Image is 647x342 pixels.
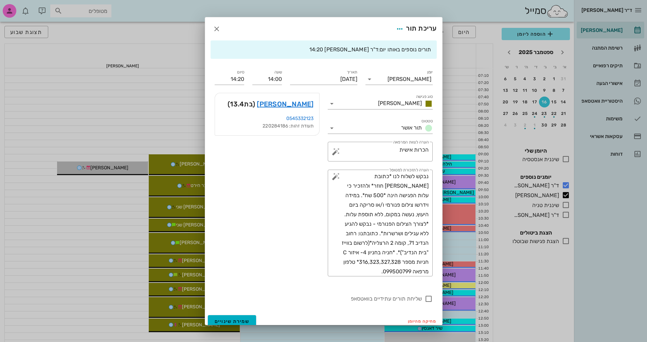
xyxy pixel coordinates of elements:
[215,319,250,324] span: שמירת שינויים
[286,116,314,121] a: 0545332123
[216,46,431,53] div: תורים נוספים באותו יום:
[346,70,357,75] label: תאריך
[309,46,378,53] span: ד"ר [PERSON_NAME] 14:20
[228,99,255,109] span: (בת )
[421,119,433,124] label: סטטוס
[257,99,313,109] a: [PERSON_NAME]
[394,23,436,35] div: עריכת תור
[405,317,439,326] button: מחיקה מהיומן
[408,319,437,324] span: מחיקה מהיומן
[390,168,429,173] label: הערה לתזכורת למטופל
[401,124,422,131] span: תור אושר
[220,122,314,130] div: תעודת זהות: 220284186
[388,76,431,82] div: [PERSON_NAME]
[215,295,422,302] label: שליחת תורים עתידיים בוואטסאפ
[230,100,244,108] span: 13.4
[416,94,433,99] label: סוג פגישה
[274,70,282,75] label: שעה
[365,74,433,85] div: יומן[PERSON_NAME]
[328,123,433,134] div: סטטוסתור אושר
[237,70,244,75] label: סיום
[393,140,428,145] label: הערה לצוות המרפאה
[427,70,433,75] label: יומן
[208,315,256,327] button: שמירת שינויים
[378,100,422,106] span: [PERSON_NAME]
